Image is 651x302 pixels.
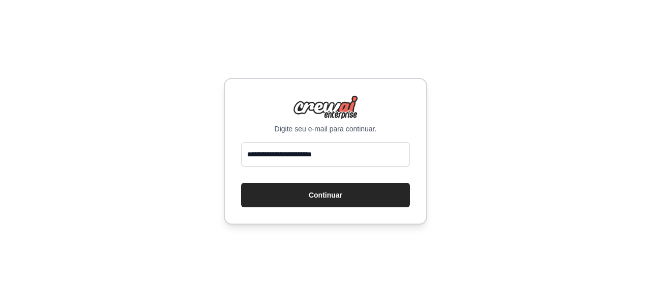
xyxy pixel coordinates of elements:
img: crewai_plus_logo-5aa5b5ab29de6a0f2d86ca7c27b9dd9f4fd15d81c93412c28fd24102b7c0d08b.png [293,95,358,120]
font: Continuar [309,191,342,199]
button: Continuar [241,183,410,207]
iframe: Chat Widget [600,253,651,302]
font: Digite seu e-mail para continuar. [275,125,377,133]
